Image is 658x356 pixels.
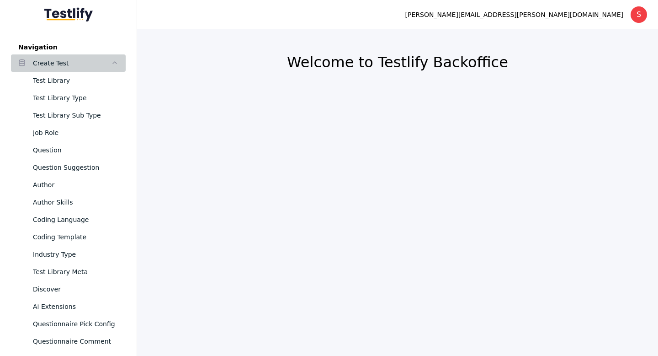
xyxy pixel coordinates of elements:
div: [PERSON_NAME][EMAIL_ADDRESS][PERSON_NAME][DOMAIN_NAME] [405,9,623,20]
a: Coding Template [11,228,126,246]
label: Navigation [11,43,126,51]
div: Questionnaire Comment [33,336,118,347]
a: Ai Extensions [11,298,126,315]
div: Questionnaire Pick Config [33,318,118,329]
div: S [631,6,647,23]
div: Discover [33,284,118,295]
div: Ai Extensions [33,301,118,312]
div: Question Suggestion [33,162,118,173]
div: Author Skills [33,197,118,208]
a: Coding Language [11,211,126,228]
a: Questionnaire Comment [11,333,126,350]
a: Author Skills [11,194,126,211]
div: Test Library Sub Type [33,110,118,121]
h2: Welcome to Testlify Backoffice [159,53,636,71]
a: Test Library [11,72,126,89]
a: Discover [11,280,126,298]
div: Industry Type [33,249,118,260]
a: Industry Type [11,246,126,263]
a: Author [11,176,126,194]
a: Job Role [11,124,126,141]
div: Question [33,145,118,156]
div: Test Library [33,75,118,86]
a: Test Library Sub Type [11,107,126,124]
img: Testlify - Backoffice [44,7,93,22]
a: Questionnaire Pick Config [11,315,126,333]
div: Job Role [33,127,118,138]
div: Test Library Meta [33,266,118,277]
div: Coding Language [33,214,118,225]
a: Test Library Type [11,89,126,107]
div: Author [33,179,118,190]
a: Question [11,141,126,159]
div: Create Test [33,58,111,69]
div: Coding Template [33,232,118,243]
div: Test Library Type [33,92,118,103]
a: Question Suggestion [11,159,126,176]
a: Test Library Meta [11,263,126,280]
